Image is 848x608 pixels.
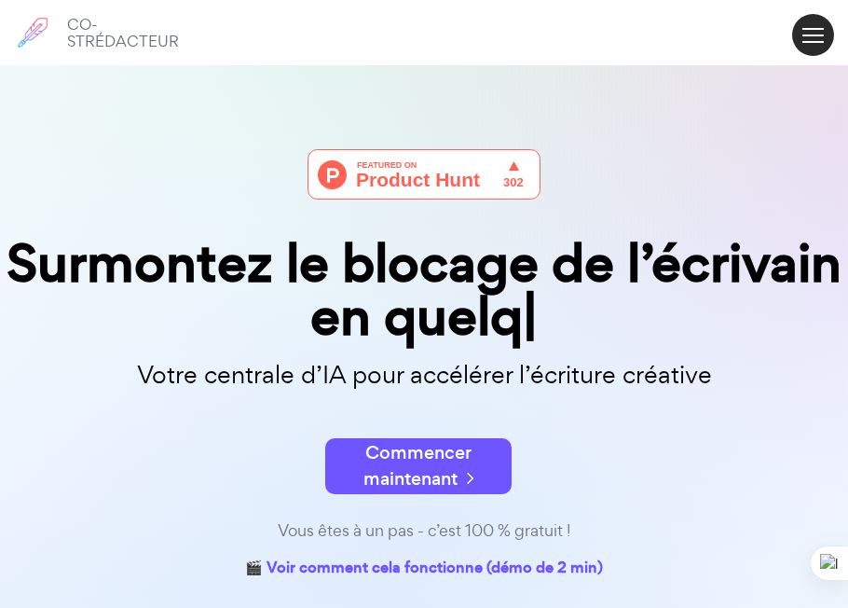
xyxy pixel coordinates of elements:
[245,555,603,584] a: 🎬 Voir comment cela fonctionne (démo de 2 min)
[363,440,472,492] font: Commencer maintenant
[9,9,56,56] img: Logo de la marque
[67,16,179,49] h6: CO-STRÉDACTEUR
[308,149,540,200] img: Cowriter - Votre compagnon IA pour accélérer l’écriture créative | Chasse aux produits
[325,438,512,494] button: Commencer maintenant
